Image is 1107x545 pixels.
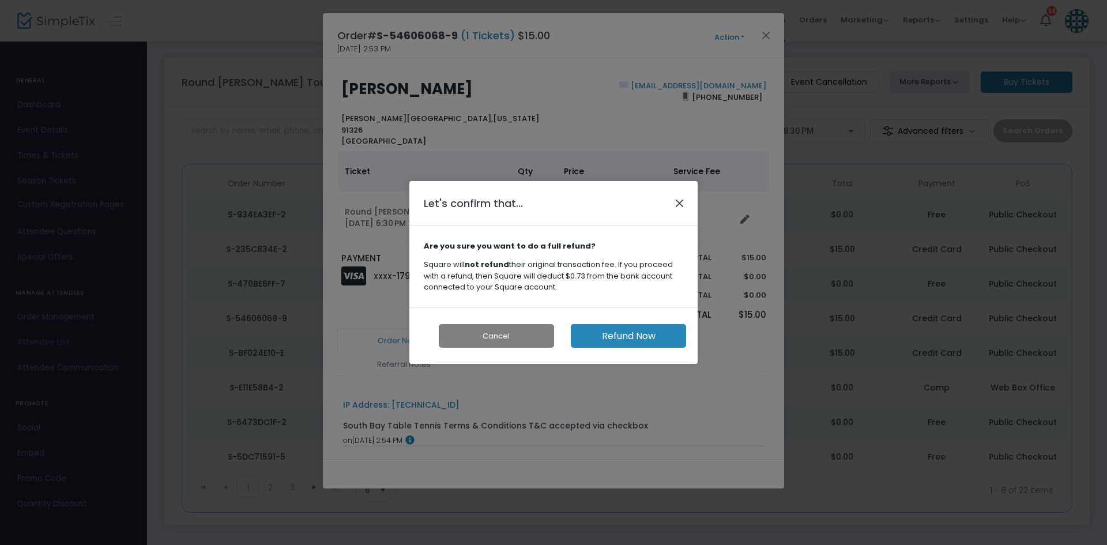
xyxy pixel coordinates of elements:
[424,259,673,292] span: Square will their original transaction fee. If you proceed with a refund, then Square will deduct...
[424,240,596,251] strong: Are you sure you want to do a full refund?
[672,196,687,211] button: Close
[424,196,523,211] h4: Let's confirm that...
[571,324,686,348] button: Refund Now
[439,324,554,348] button: Cancel
[465,259,509,270] strong: not refund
